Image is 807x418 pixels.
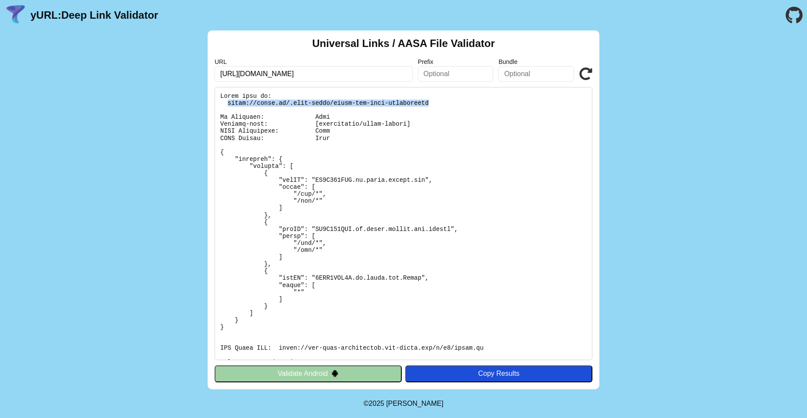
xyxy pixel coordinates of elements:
[215,66,413,82] input: Required
[405,365,592,382] button: Copy Results
[498,58,574,65] label: Bundle
[498,66,574,82] input: Optional
[386,400,444,407] a: Michael Ibragimchayev's Personal Site
[4,4,27,27] img: yURL Logo
[30,9,158,21] a: yURL:Deep Link Validator
[363,389,443,418] footer: ©
[215,365,402,382] button: Validate Android
[369,400,384,407] span: 2025
[215,58,413,65] label: URL
[410,370,588,378] div: Copy Results
[418,66,494,82] input: Optional
[312,37,495,50] h2: Universal Links / AASA File Validator
[418,58,494,65] label: Prefix
[215,87,592,360] pre: Lorem ipsu do: sitam://conse.ad/.elit-seddo/eiusm-tem-inci-utlaboreetd Ma Aliquaen: Admi Veniamq-...
[331,370,339,377] img: droidIcon.svg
